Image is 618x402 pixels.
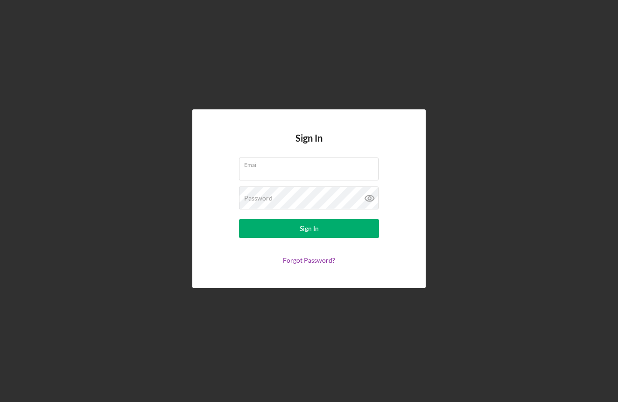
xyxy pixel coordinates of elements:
[283,256,335,264] a: Forgot Password?
[300,219,319,238] div: Sign In
[244,194,273,202] label: Password
[295,133,323,158] h4: Sign In
[239,219,379,238] button: Sign In
[244,158,379,168] label: Email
